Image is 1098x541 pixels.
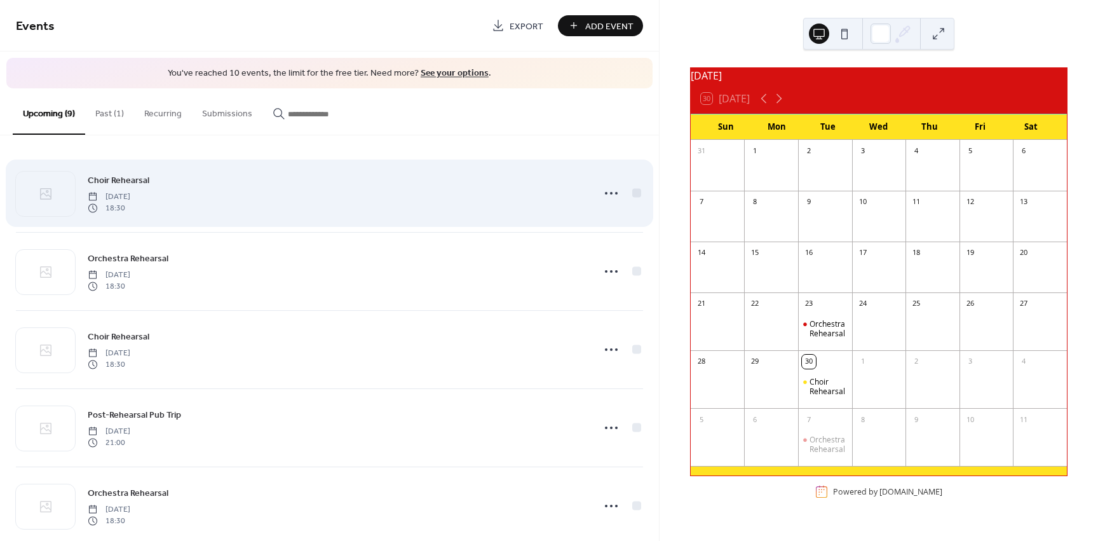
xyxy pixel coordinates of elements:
span: You've reached 10 events, the limit for the free tier. Need more? . [19,67,640,80]
span: [DATE] [88,347,130,359]
a: Export [482,15,553,36]
a: Choir Rehearsal [88,329,149,344]
div: 18 [909,246,923,260]
div: Tue [803,114,853,140]
div: 8 [748,195,762,209]
div: 1 [856,355,870,369]
button: Upcoming (9) [13,88,85,135]
div: 11 [1017,413,1031,427]
div: 3 [856,144,870,158]
div: 26 [963,297,977,311]
div: 6 [1017,144,1031,158]
div: Orchestra Rehearsal [798,319,852,339]
div: 28 [695,355,708,369]
div: 9 [909,413,923,427]
span: 18:30 [88,516,130,527]
div: 21 [695,297,708,311]
span: 18:30 [88,281,130,292]
span: 18:30 [88,203,130,214]
button: Submissions [192,88,262,134]
div: 1 [748,144,762,158]
div: Thu [904,114,955,140]
div: 5 [695,413,708,427]
div: 4 [909,144,923,158]
div: Mon [752,114,803,140]
span: 21:00 [88,437,130,449]
div: Orchestra Rehearsal [798,435,852,455]
span: Events [16,14,55,39]
div: 9 [802,195,816,209]
div: 16 [802,246,816,260]
div: 25 [909,297,923,311]
div: 30 [802,355,816,369]
div: 10 [963,413,977,427]
a: Orchestra Rehearsal [88,486,168,500]
div: 2 [802,144,816,158]
a: See your options [421,65,489,82]
div: 23 [802,297,816,311]
div: 8 [856,413,870,427]
span: [DATE] [88,269,130,280]
div: 2 [909,355,923,369]
div: 7 [802,413,816,427]
span: Export [510,20,543,33]
div: 6 [748,413,762,427]
div: Orchestra Rehearsal [810,435,847,455]
div: 7 [695,195,708,209]
div: Orchestra Rehearsal [810,319,847,339]
div: 5 [963,144,977,158]
a: Orchestra Rehearsal [88,251,168,266]
span: Choir Rehearsal [88,330,149,343]
div: 20 [1017,246,1031,260]
div: 10 [856,195,870,209]
div: 31 [695,144,708,158]
div: 15 [748,246,762,260]
div: 22 [748,297,762,311]
div: 12 [963,195,977,209]
div: 19 [963,246,977,260]
div: 17 [856,246,870,260]
span: 18:30 [88,359,130,371]
div: Powered by [833,486,942,497]
div: Fri [955,114,1006,140]
div: 29 [748,355,762,369]
span: Orchestra Rehearsal [88,252,168,265]
div: 3 [963,355,977,369]
a: Post-Rehearsal Pub Trip [88,407,181,422]
div: Sun [701,114,752,140]
span: [DATE] [88,191,130,202]
span: [DATE] [88,503,130,515]
div: 27 [1017,297,1031,311]
span: [DATE] [88,425,130,437]
div: Sat [1006,114,1057,140]
div: 11 [909,195,923,209]
div: 14 [695,246,708,260]
a: Choir Rehearsal [88,173,149,188]
button: Past (1) [85,88,134,134]
div: 13 [1017,195,1031,209]
div: 4 [1017,355,1031,369]
div: Wed [853,114,904,140]
span: Post-Rehearsal Pub Trip [88,408,181,421]
div: 24 [856,297,870,311]
a: [DOMAIN_NAME] [879,486,942,497]
div: Choir Rehearsal [810,377,847,397]
button: Recurring [134,88,192,134]
div: [DATE] [691,68,1067,83]
div: Choir Rehearsal [798,377,852,397]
